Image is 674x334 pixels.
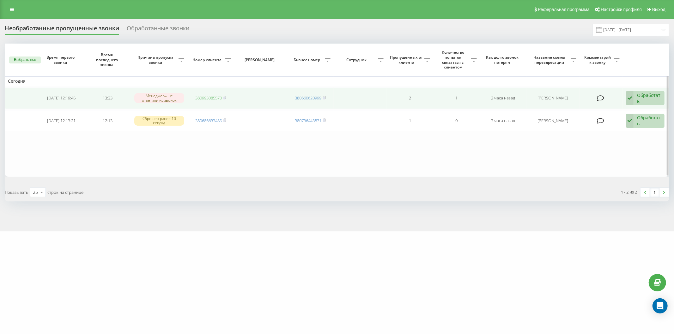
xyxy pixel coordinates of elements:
[84,87,131,109] td: 13:33
[637,92,661,104] div: Обработать
[650,188,659,197] a: 1
[43,55,79,65] span: Время первого звонка
[295,118,321,123] a: 380736443871
[5,76,669,86] td: Сегодня
[5,189,28,195] span: Показывать
[38,110,84,132] td: [DATE] 12:13:21
[538,7,590,12] span: Реферальная программа
[387,110,433,132] td: 1
[84,110,131,132] td: 12:13
[9,57,41,63] button: Выбрать все
[621,189,637,195] div: 1 - 2 из 2
[480,110,526,132] td: 3 часа назад
[583,55,614,65] span: Комментарий к звонку
[637,115,661,127] div: Обработать
[653,298,668,313] div: Open Intercom Messenger
[191,57,225,63] span: Номер клиента
[47,189,83,195] span: строк на странице
[38,87,84,109] td: [DATE] 12:19:45
[90,52,126,67] span: Время последнего звонка
[295,95,321,101] a: 380660620999
[390,55,424,65] span: Пропущенных от клиента
[526,87,580,109] td: [PERSON_NAME]
[526,110,580,132] td: [PERSON_NAME]
[5,25,119,35] div: Необработанные пропущенные звонки
[433,87,480,109] td: 1
[134,93,184,103] div: Менеджеры не ответили на звонок
[480,87,526,109] td: 2 часа назад
[134,116,184,125] div: Сброшен ранее 10 секунд
[337,57,378,63] span: Сотрудник
[195,118,222,123] a: 380686633485
[127,25,189,35] div: Обработанные звонки
[134,55,179,65] span: Причина пропуска звонка
[387,87,433,109] td: 2
[436,50,471,69] span: Количество попыток связаться с клиентом
[433,110,480,132] td: 0
[33,189,38,195] div: 25
[652,7,665,12] span: Выход
[290,57,325,63] span: Бизнес номер
[195,95,222,101] a: 380993085570
[601,7,642,12] span: Настройки профиля
[485,55,521,65] span: Как долго звонок потерян
[240,57,282,63] span: [PERSON_NAME]
[530,55,571,65] span: Название схемы переадресации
